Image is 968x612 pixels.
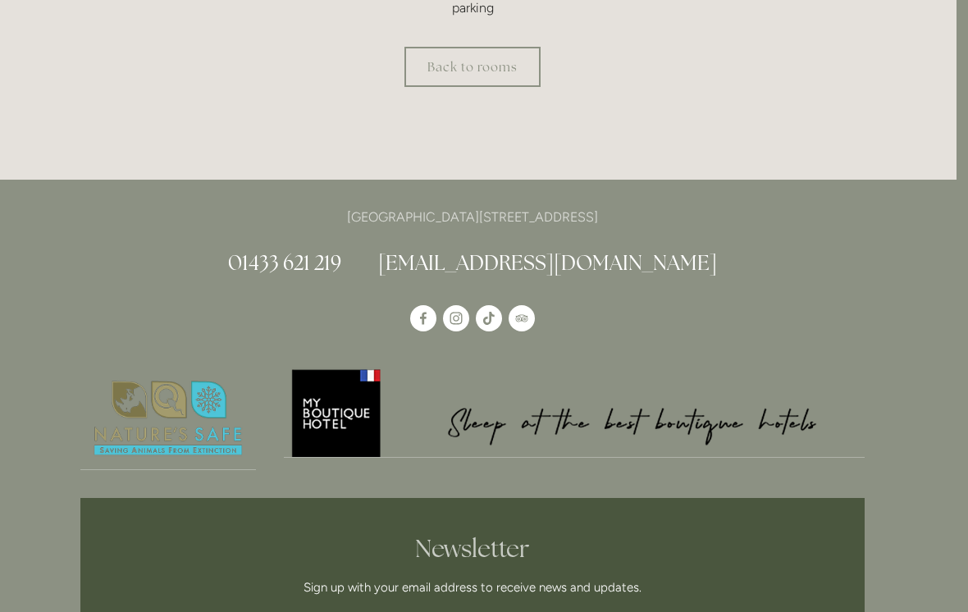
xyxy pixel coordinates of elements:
[170,534,775,564] h2: Newsletter
[170,578,775,597] p: Sign up with your email address to receive news and updates.
[80,206,865,228] p: [GEOGRAPHIC_DATA][STREET_ADDRESS]
[509,305,535,331] a: TripAdvisor
[284,367,865,458] img: My Boutique Hotel - Logo
[80,367,256,471] a: Nature's Safe - Logo
[476,305,502,331] a: TikTok
[443,305,469,331] a: Instagram
[378,249,717,276] a: [EMAIL_ADDRESS][DOMAIN_NAME]
[404,47,541,87] a: Back to rooms
[80,367,256,470] img: Nature's Safe - Logo
[410,305,436,331] a: Losehill House Hotel & Spa
[228,249,341,276] a: 01433 621 219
